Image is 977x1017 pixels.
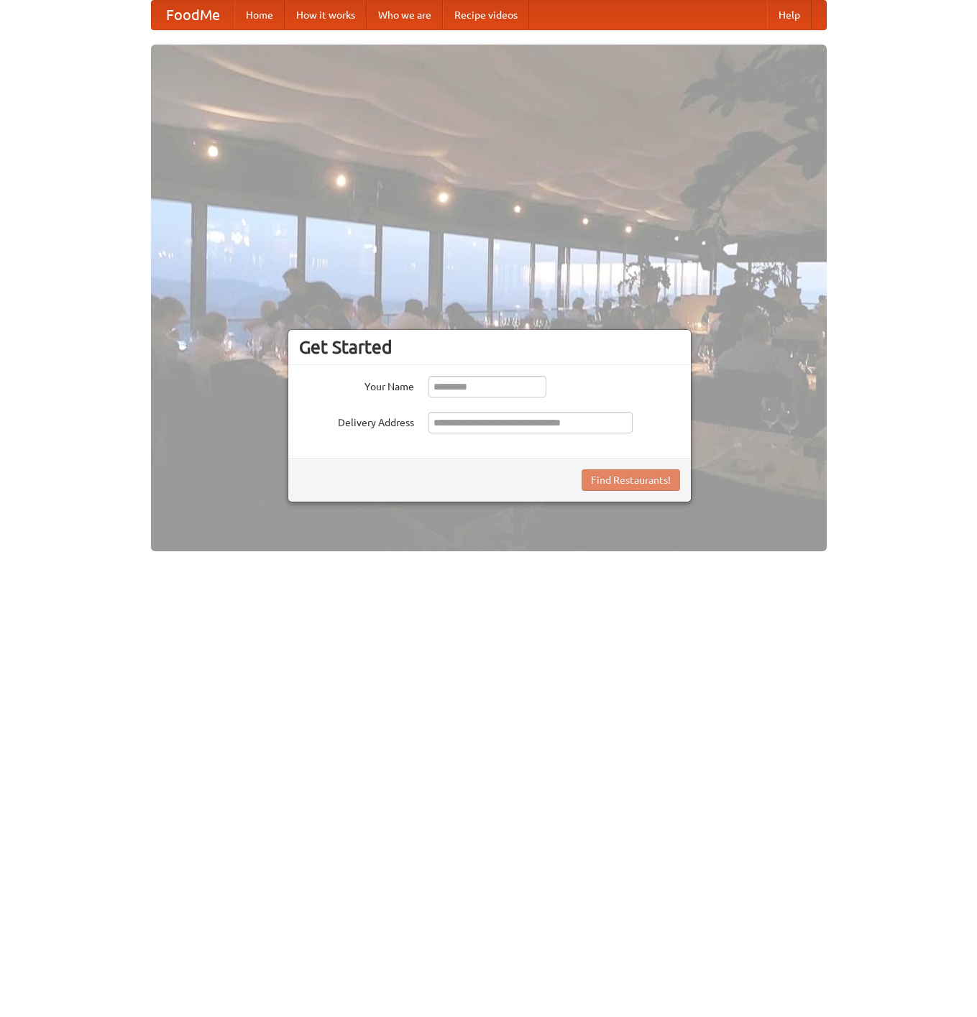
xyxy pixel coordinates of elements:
[767,1,812,29] a: Help
[152,1,234,29] a: FoodMe
[299,412,414,430] label: Delivery Address
[367,1,443,29] a: Who we are
[234,1,285,29] a: Home
[299,376,414,394] label: Your Name
[285,1,367,29] a: How it works
[299,336,680,358] h3: Get Started
[582,469,680,491] button: Find Restaurants!
[443,1,529,29] a: Recipe videos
